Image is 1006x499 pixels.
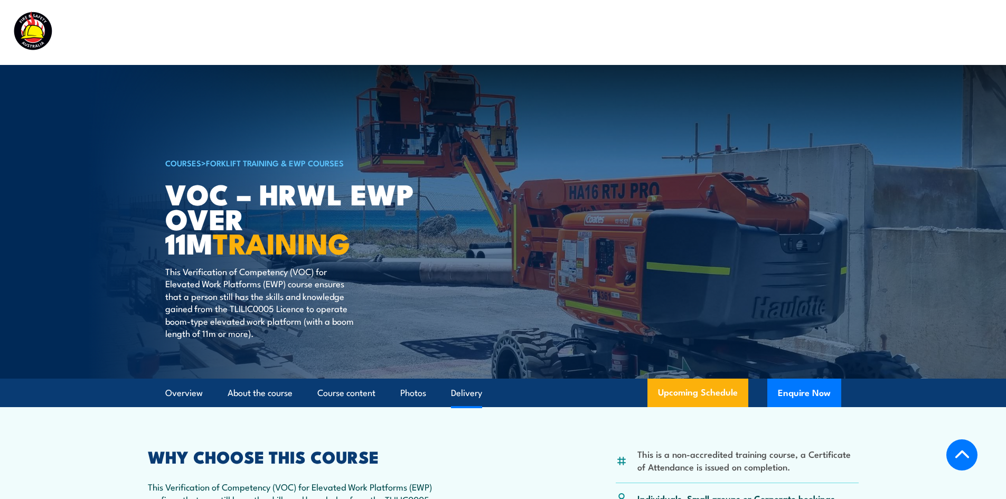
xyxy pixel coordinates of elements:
[767,379,841,407] button: Enquire Now
[228,379,293,407] a: About the course
[165,379,203,407] a: Overview
[433,18,466,46] a: Courses
[148,449,456,464] h2: WHY CHOOSE THIS COURSE
[840,18,900,46] a: Learner Portal
[317,379,375,407] a: Course content
[582,18,708,46] a: Emergency Response Services
[451,379,482,407] a: Delivery
[165,181,426,255] h1: VOC – HRWL EWP over 11m
[165,156,426,169] h6: >
[489,18,559,46] a: Course Calendar
[206,157,344,168] a: Forklift Training & EWP Courses
[213,220,350,264] strong: TRAINING
[400,379,426,407] a: Photos
[794,18,817,46] a: News
[647,379,748,407] a: Upcoming Schedule
[165,265,358,339] p: This Verification of Competency (VOC) for Elevated Work Platforms (EWP) course ensures that a per...
[923,18,956,46] a: Contact
[637,448,859,473] li: This is a non-accredited training course, a Certificate of Attendance is issued on completion.
[731,18,770,46] a: About Us
[165,157,201,168] a: COURSES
